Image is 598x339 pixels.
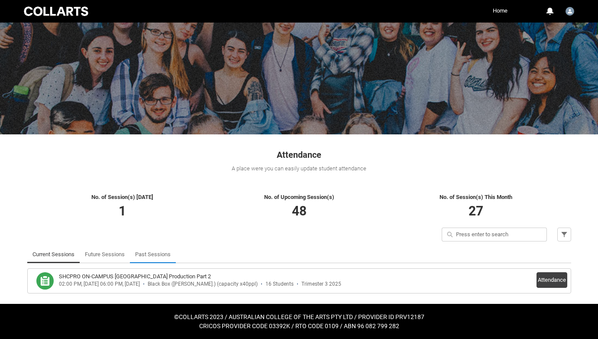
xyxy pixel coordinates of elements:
button: Filter [557,228,571,241]
a: Home [491,4,510,17]
span: 27 [469,203,483,218]
div: 02:00 PM, [DATE] 06:00 PM, [DATE] [59,281,140,287]
button: Attendance [537,272,567,288]
span: Attendance [277,150,321,160]
input: Press enter to search [442,228,547,241]
div: Black Box ([PERSON_NAME].) (capacity x40ppl) [148,281,258,287]
li: Current Sessions [27,246,80,263]
div: A place were you can easily update student attendance [27,164,571,173]
h3: SHCPRO ON-CAMPUS Capstone Production Part 2 [59,272,211,281]
a: Past Sessions [135,246,171,263]
span: 48 [292,203,307,218]
div: Trimester 3 2025 [301,281,341,287]
li: Future Sessions [80,246,130,263]
span: 1 [119,203,126,218]
span: No. of Session(s) [DATE] [91,194,153,200]
a: Current Sessions [32,246,74,263]
div: 16 Students [265,281,294,287]
a: Future Sessions [85,246,125,263]
span: No. of Upcoming Session(s) [264,194,334,200]
button: User Profile Kitan.Petkovski [563,3,576,17]
li: Past Sessions [130,246,176,263]
span: No. of Session(s) This Month [440,194,512,200]
img: Kitan.Petkovski [566,7,574,16]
